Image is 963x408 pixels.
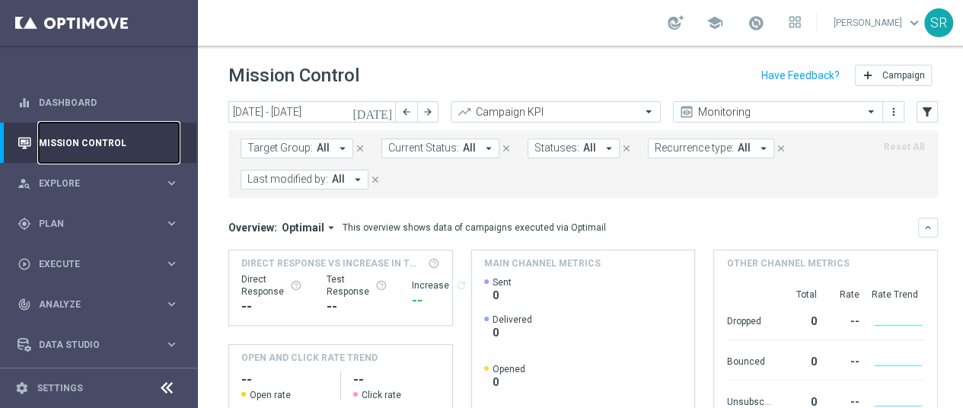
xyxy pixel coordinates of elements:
[648,139,774,158] button: Recurrence type: All arrow_drop_down
[39,300,164,309] span: Analyze
[18,298,31,311] i: track_changes
[353,371,440,389] h2: --
[412,279,467,292] div: Increase
[18,257,164,271] div: Execute
[277,221,343,234] button: Optimail arrow_drop_down
[241,257,423,270] span: Direct Response VS Increase In Total Deposit Amount
[457,104,472,120] i: trending_up
[15,381,29,395] i: settings
[39,123,179,163] a: Mission Control
[738,142,751,155] span: All
[368,171,382,188] button: close
[18,298,164,311] div: Analyze
[17,298,180,311] button: track_changes Analyze keyboard_arrow_right
[776,143,786,154] i: close
[401,107,412,117] i: arrow_back
[343,221,606,234] div: This overview shows data of campaigns executed via Optimail
[164,176,179,190] i: keyboard_arrow_right
[493,288,512,302] span: 0
[18,123,179,163] div: Mission Control
[726,308,770,332] div: Dropped
[761,70,840,81] input: Have Feedback?
[602,142,616,155] i: arrow_drop_down
[247,142,313,155] span: Target Group:
[673,101,883,123] ng-select: Monitoring
[241,273,302,298] div: Direct Response
[396,101,417,123] button: arrow_back
[726,348,770,372] div: Bounced
[655,142,734,155] span: Recurrence type:
[451,101,661,123] ng-select: Campaign KPI
[18,338,164,352] div: Data Studio
[726,257,849,270] h4: Other channel metrics
[484,257,601,270] h4: Main channel metrics
[18,257,31,271] i: play_circle_outline
[917,101,938,123] button: filter_alt
[39,219,164,228] span: Plan
[493,314,532,326] span: Delivered
[228,101,396,123] input: Select date range
[493,326,532,339] span: 0
[164,297,179,311] i: keyboard_arrow_right
[621,143,632,154] i: close
[924,8,953,37] div: SR
[241,298,302,316] div: --
[39,82,179,123] a: Dashboard
[164,216,179,231] i: keyboard_arrow_right
[18,365,179,405] div: Optibot
[923,222,933,233] i: keyboard_arrow_down
[534,142,579,155] span: Statuses:
[528,139,620,158] button: Statuses: All arrow_drop_down
[757,142,770,155] i: arrow_drop_down
[355,143,365,154] i: close
[37,384,83,393] a: Settings
[250,389,291,401] span: Open rate
[351,173,365,186] i: arrow_drop_down
[388,142,459,155] span: Current Status:
[17,339,180,351] div: Data Studio keyboard_arrow_right
[17,137,180,149] button: Mission Control
[776,308,816,332] div: 0
[17,258,180,270] button: play_circle_outline Execute keyboard_arrow_right
[362,389,401,401] span: Click rate
[241,351,378,365] h4: OPEN AND CLICK RATE TREND
[423,107,433,117] i: arrow_forward
[39,179,164,188] span: Explore
[706,14,723,31] span: school
[352,105,394,119] i: [DATE]
[241,170,368,190] button: Last modified by: All arrow_drop_down
[18,82,179,123] div: Dashboard
[332,173,345,186] span: All
[17,97,180,109] button: equalizer Dashboard
[906,14,923,31] span: keyboard_arrow_down
[862,69,874,81] i: add
[501,143,512,154] i: close
[822,288,859,301] div: Rate
[17,218,180,230] div: gps_fixed Plan keyboard_arrow_right
[776,348,816,372] div: 0
[228,65,359,87] h1: Mission Control
[888,106,900,118] i: more_vert
[417,101,438,123] button: arrow_forward
[327,273,387,298] div: Test Response
[18,177,31,190] i: person_search
[822,308,859,332] div: --
[871,288,925,301] div: Rate Trend
[324,221,338,234] i: arrow_drop_down
[499,140,513,157] button: close
[822,348,859,372] div: --
[228,221,277,234] h3: Overview:
[39,340,164,349] span: Data Studio
[918,218,938,237] button: keyboard_arrow_down
[412,292,467,310] div: --
[241,139,353,158] button: Target Group: All arrow_drop_down
[317,142,330,155] span: All
[882,70,925,81] span: Campaign
[18,217,164,231] div: Plan
[455,279,467,292] button: refresh
[776,288,816,301] div: Total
